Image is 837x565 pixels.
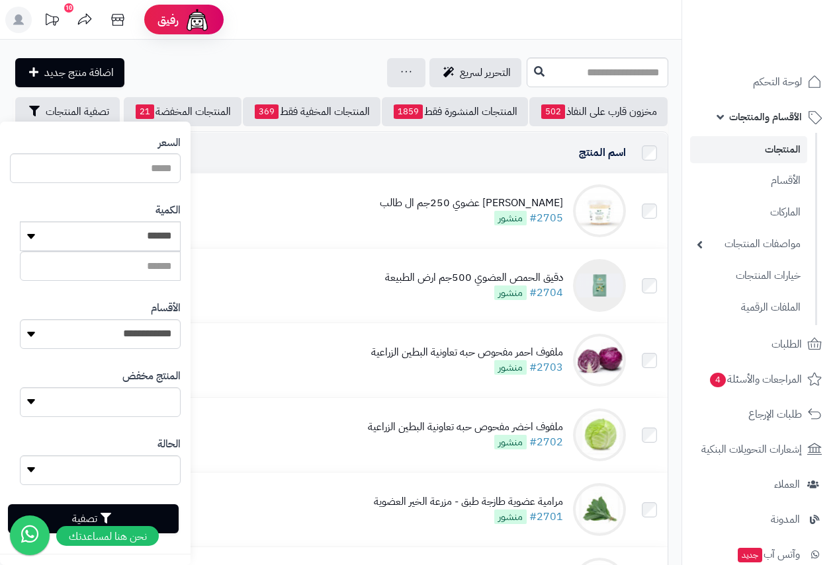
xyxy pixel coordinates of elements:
[157,12,179,28] span: رفيق
[157,437,181,452] label: الحالة
[710,373,726,387] span: 4
[541,104,565,119] span: 502
[35,7,68,36] a: تحديثات المنصة
[690,66,829,98] a: لوحة التحكم
[394,104,423,119] span: 1859
[690,469,829,500] a: العملاء
[136,104,154,119] span: 21
[460,65,511,81] span: التحرير لسريع
[64,3,73,13] div: 10
[738,548,762,562] span: جديد
[771,335,802,354] span: الطلبات
[529,97,668,126] a: مخزون قارب على النفاذ502
[494,285,527,300] span: منشور
[690,136,807,163] a: المنتجات
[44,65,114,81] span: اضافة منتج جديد
[8,504,179,533] button: تصفية
[690,363,829,395] a: المراجعات والأسئلة4
[774,475,800,494] span: العملاء
[429,58,521,87] a: التحرير لسريع
[374,494,563,509] div: مرامية عضوية طازجة طبق - مزرعة الخير العضوية
[690,433,829,465] a: إشعارات التحويلات البنكية
[573,408,626,461] img: ملفوف اخضر مفحوص حبه تعاونية البطين الزراعية
[579,145,626,161] a: اسم المنتج
[573,334,626,387] img: ملفوف احمر مفحوص حبه تعاونية البطين الزراعية
[529,285,563,301] a: #2704
[494,509,527,524] span: منشور
[529,359,563,375] a: #2703
[529,434,563,450] a: #2702
[368,420,563,435] div: ملفوف اخضر مفحوص حبه تعاونية البطين الزراعية
[771,510,800,529] span: المدونة
[573,483,626,536] img: مرامية عضوية طازجة طبق - مزرعة الخير العضوية
[494,360,527,375] span: منشور
[371,345,563,360] div: ملفوف احمر مفحوص حبه تعاونية البطين الزراعية
[494,435,527,449] span: منشور
[385,270,563,285] div: دقيق الحمص العضوي 500جم ارض الطبيعة
[158,135,181,151] label: السعر
[380,196,563,211] div: [PERSON_NAME] عضوي 250جم ال طالب
[690,504,829,535] a: المدونة
[151,301,181,316] label: الأقسام
[701,440,802,459] span: إشعارات التحويلات البنكية
[690,262,807,290] a: خيارات المنتجات
[753,73,802,91] span: لوحة التحكم
[529,210,563,226] a: #2705
[124,97,242,126] a: المنتجات المخفضة21
[15,97,120,126] button: تصفية المنتجات
[709,370,802,389] span: المراجعات والأسئلة
[690,398,829,430] a: طلبات الإرجاع
[573,184,626,237] img: جبن نابلسي عضوي 250جم ال طالب
[494,211,527,225] span: منشور
[155,203,181,218] label: الكمية
[255,104,279,119] span: 369
[690,293,807,322] a: الملفات الرقمية
[382,97,528,126] a: المنتجات المنشورة فقط1859
[690,328,829,360] a: الطلبات
[729,108,802,126] span: الأقسام والمنتجات
[46,104,109,120] span: تصفية المنتجات
[529,509,563,525] a: #2701
[690,198,807,227] a: الماركات
[747,37,824,65] img: logo-2.png
[15,58,124,87] a: اضافة منتج جديد
[690,230,807,258] a: مواصفات المنتجات
[184,7,210,33] img: ai-face.png
[243,97,380,126] a: المنتجات المخفية فقط369
[122,369,181,384] label: المنتج مخفض
[736,545,800,564] span: وآتس آب
[573,259,626,312] img: دقيق الحمص العضوي 500جم ارض الطبيعة
[690,167,807,195] a: الأقسام
[748,405,802,424] span: طلبات الإرجاع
